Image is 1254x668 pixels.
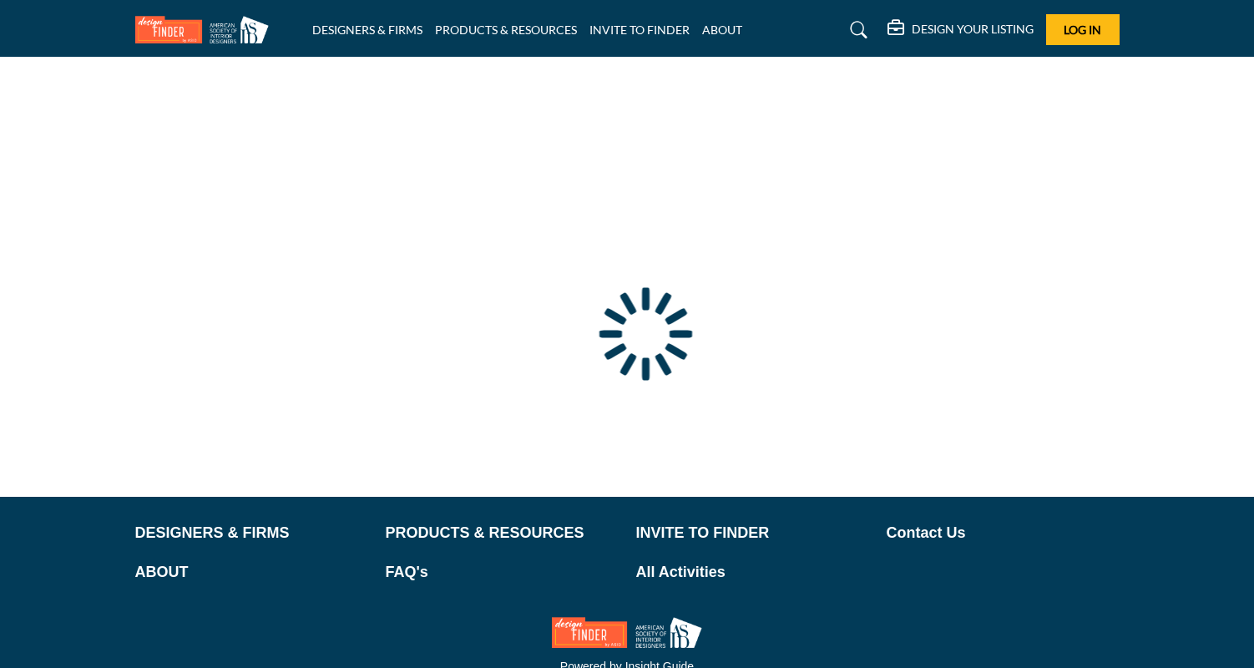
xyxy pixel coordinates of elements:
[386,561,619,584] a: FAQ's
[435,23,577,37] a: PRODUCTS & RESOURCES
[834,17,878,43] a: Search
[386,522,619,544] a: PRODUCTS & RESOURCES
[312,23,422,37] a: DESIGNERS & FIRMS
[135,561,368,584] a: ABOUT
[636,522,869,544] a: INVITE TO FINDER
[887,522,1120,544] a: Contact Us
[702,23,742,37] a: ABOUT
[887,20,1034,40] div: DESIGN YOUR LISTING
[912,22,1034,37] h5: DESIGN YOUR LISTING
[135,522,368,544] a: DESIGNERS & FIRMS
[1064,23,1101,37] span: Log In
[1046,14,1120,45] button: Log In
[552,617,702,648] img: No Site Logo
[589,23,690,37] a: INVITE TO FINDER
[135,16,277,43] img: Site Logo
[636,561,869,584] a: All Activities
